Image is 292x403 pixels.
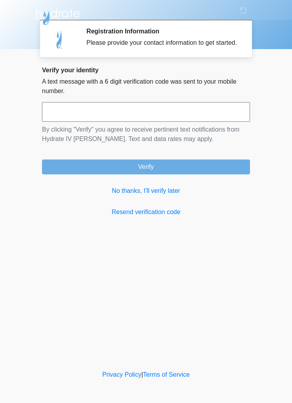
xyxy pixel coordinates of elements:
div: Please provide your contact information to get started. [86,38,238,48]
img: Agent Avatar [48,27,71,51]
a: No thanks, I'll verify later [42,186,250,196]
p: By clicking "Verify" you agree to receive pertinent text notifications from Hydrate IV [PERSON_NA... [42,125,250,144]
p: A text message with a 6 digit verification code was sent to your mobile number. [42,77,250,96]
button: Verify [42,159,250,174]
a: Privacy Policy [102,371,142,378]
a: | [141,371,143,378]
img: Hydrate IV Bar - Chandler Logo [34,6,81,26]
a: Resend verification code [42,207,250,217]
a: Terms of Service [143,371,190,378]
h2: Verify your identity [42,66,250,74]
